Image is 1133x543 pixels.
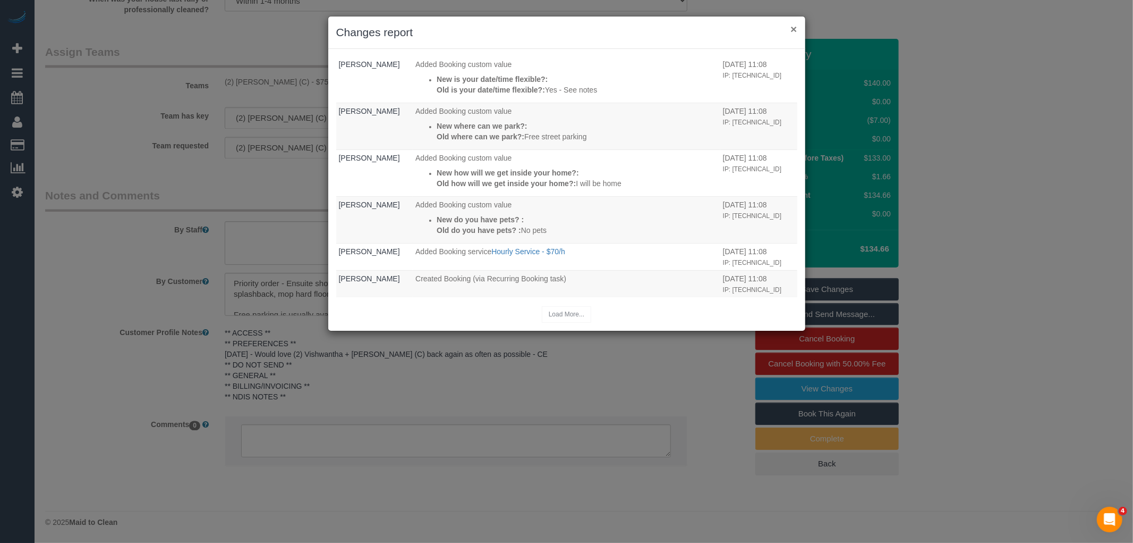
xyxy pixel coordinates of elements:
p: Yes - See notes [437,85,718,95]
strong: New is your date/time flexible?: [437,75,548,83]
span: Added Booking custom value [415,201,512,209]
td: Who [336,196,413,243]
strong: New do you have pets? : [437,215,524,224]
td: What [413,196,720,243]
td: Who [336,149,413,196]
a: [PERSON_NAME] [339,107,400,115]
td: When [720,243,797,270]
td: What [413,103,720,149]
p: I will be home [437,178,718,189]
strong: Old do you have pets? : [437,226,521,235]
td: Who [336,243,413,270]
h3: Changes report [336,24,797,40]
strong: Old how will we get inside your home?: [437,179,576,188]
a: [PERSON_NAME] [339,154,400,162]
strong: Old is your date/time flexible?: [437,86,545,94]
a: [PERSON_NAME] [339,201,400,209]
td: What [413,149,720,196]
td: When [720,149,797,196]
small: IP: [TECHNICAL_ID] [723,72,781,79]
small: IP: [TECHNICAL_ID] [723,165,781,173]
span: Added Booking custom value [415,107,512,115]
a: [PERSON_NAME] [339,274,400,283]
td: What [413,243,720,270]
td: What [413,56,720,103]
a: [PERSON_NAME] [339,247,400,256]
span: 4 [1119,507,1127,515]
td: When [720,103,797,149]
iframe: Intercom live chat [1097,507,1122,532]
p: No pets [437,225,718,236]
td: What [413,270,720,297]
small: IP: [TECHNICAL_ID] [723,119,781,126]
a: Hourly Service - $70/h [491,247,565,256]
p: Free street parking [437,131,718,142]
td: Who [336,270,413,297]
td: When [720,270,797,297]
span: Added Booking service [415,247,491,256]
td: When [720,196,797,243]
span: Created Booking (via Recurring Booking task) [415,274,566,283]
small: IP: [TECHNICAL_ID] [723,212,781,220]
sui-modal: Changes report [328,16,805,331]
td: Who [336,56,413,103]
a: [PERSON_NAME] [339,60,400,69]
button: × [790,23,797,35]
span: Added Booking custom value [415,154,512,162]
strong: New where can we park?: [437,122,527,130]
td: Who [336,103,413,149]
strong: Old where can we park?: [437,132,524,141]
td: When [720,56,797,103]
strong: New how will we get inside your home?: [437,169,579,177]
span: Added Booking custom value [415,60,512,69]
small: IP: [TECHNICAL_ID] [723,286,781,294]
small: IP: [TECHNICAL_ID] [723,259,781,266]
